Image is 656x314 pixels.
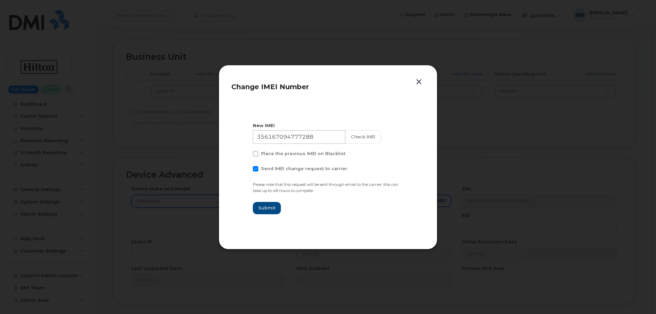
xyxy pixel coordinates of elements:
[261,166,347,171] span: Send IMEI change request to carrier
[253,202,281,214] button: Submit
[258,205,275,211] span: Submit
[253,182,398,193] small: Please note that this request will be sent through email to the carrier, this can take up to 48 h...
[345,130,381,144] button: Check IMEI
[261,151,345,156] span: Place the previous IMEI on Blacklist
[245,166,248,169] input: Send IMEI change request to carrier
[231,83,309,91] span: Change IMEI Number
[253,122,403,129] div: New IMEI
[626,284,651,309] iframe: Messenger Launcher
[245,151,248,154] input: Place the previous IMEI on Blacklist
